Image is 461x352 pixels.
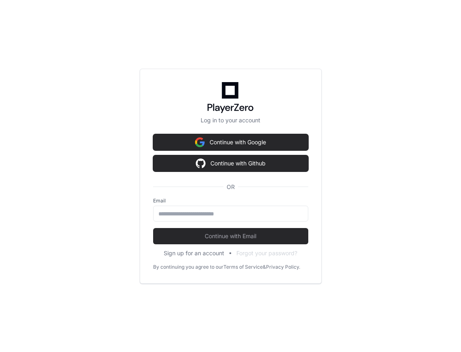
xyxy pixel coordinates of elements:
div: By continuing you agree to our [153,264,223,270]
div: & [263,264,266,270]
a: Privacy Policy. [266,264,300,270]
button: Sign up for an account [164,249,224,257]
img: Sign in with google [195,134,205,150]
a: Terms of Service [223,264,263,270]
button: Forgot your password? [236,249,297,257]
span: OR [223,183,238,191]
button: Continue with Google [153,134,308,150]
button: Continue with Github [153,155,308,172]
span: Continue with Email [153,232,308,240]
img: Sign in with google [196,155,206,172]
label: Email [153,198,308,204]
button: Continue with Email [153,228,308,244]
p: Log in to your account [153,116,308,124]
